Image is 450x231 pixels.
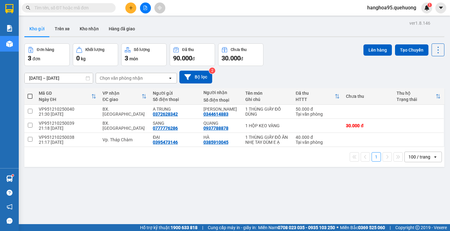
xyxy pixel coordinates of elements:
div: 0372628342 [153,112,178,117]
div: Đã thu [296,91,335,96]
div: NHẸ TAY DÙM E Ạ [245,140,289,145]
svg: open [168,76,173,81]
span: aim [157,6,162,10]
div: Trạng thái [397,97,436,102]
div: 0344614883 [203,112,228,117]
div: Người nhận [203,90,239,95]
div: 21:18 [DATE] [39,126,96,131]
div: Vp. Tháp Chàm [102,137,147,142]
button: file-add [140,3,151,13]
div: 0385910045 [203,140,228,145]
sup: 2 [209,68,215,74]
div: Thu hộ [397,91,436,96]
svg: open [433,154,438,159]
button: 1 [372,152,381,162]
span: đơn [32,56,40,61]
div: Số lượng [134,48,150,52]
input: Tìm tên, số ĐT hoặc mã đơn [34,4,108,11]
div: VP951210250039 [39,121,96,126]
div: Chưa thu [346,94,390,99]
div: Mã GD [39,91,91,96]
div: 1 HỘP KEO VÀNG [245,123,289,128]
div: SANG [153,121,197,126]
span: caret-down [438,5,444,11]
button: Lên hàng [363,44,392,56]
th: Toggle SortBy [292,88,343,105]
div: Đơn hàng [37,48,54,52]
img: logo-vxr [5,4,13,13]
div: BX. [GEOGRAPHIC_DATA] [102,107,147,117]
span: 3 [125,54,128,62]
span: 30.000 [222,54,241,62]
div: 0395473146 [153,140,178,145]
span: copyright [415,225,420,230]
sup: 1 [12,174,14,176]
div: ĐẠI [153,135,197,140]
div: 0937788878 [203,126,228,131]
div: Chọn văn phòng nhận [100,75,143,81]
div: 1 THÙNG GIẤY ĐỒ DÙNG [245,107,289,117]
sup: 1 [427,3,432,7]
button: aim [154,3,165,13]
span: 3 [28,54,31,62]
button: Đã thu90.000đ [170,43,215,66]
input: Select a date range. [25,73,93,83]
button: Chưa thu30.000đ [218,43,263,66]
button: Đơn hàng3đơn [24,43,70,66]
div: HÀ [203,135,239,140]
div: Người gửi [153,91,197,96]
strong: 0708 023 035 - 0935 103 250 [278,225,335,230]
span: plus [129,6,133,10]
button: Kho nhận [75,21,104,36]
div: Số điện thoại [203,98,239,103]
div: Tên món [245,91,289,96]
span: đ [192,56,195,61]
th: Toggle SortBy [99,88,150,105]
div: Khối lượng [85,48,104,52]
button: caret-down [435,3,446,13]
div: 30.000 đ [346,123,390,128]
div: ver 1.8.146 [409,20,430,27]
div: 1 THÙNG GIẤY ĐỒ ĂN [245,135,289,140]
button: plus [125,3,136,13]
span: notification [7,204,12,210]
button: Kho gửi [24,21,50,36]
button: Bộ lọc [179,71,212,83]
span: search [26,6,30,10]
button: Trên xe [50,21,75,36]
div: Tại văn phòng [296,140,340,145]
div: Số điện thoại [153,97,197,102]
span: ⚪️ [337,226,338,229]
span: Cung cấp máy in - giấy in: [208,224,257,231]
div: QUANG [203,121,239,126]
button: Khối lượng0kg [73,43,118,66]
span: Hỗ trợ kỹ thuật: [140,224,197,231]
span: Miền Nam [258,224,335,231]
th: Toggle SortBy [36,88,99,105]
img: solution-icon [6,25,13,32]
span: kg [81,56,86,61]
div: VP nhận [102,91,142,96]
strong: 0369 525 060 [358,225,385,230]
div: Chưa thu [231,48,247,52]
div: 100 / trang [408,154,430,160]
span: Miền Bắc [340,224,385,231]
span: | [390,224,391,231]
div: 21:17 [DATE] [39,140,96,145]
img: warehouse-icon [6,175,13,182]
button: Hàng đã giao [104,21,140,36]
th: Toggle SortBy [393,88,444,105]
div: Tại văn phòng [296,112,340,117]
span: message [7,218,12,224]
div: HTTT [296,97,335,102]
div: 0777776286 [153,126,178,131]
div: VP951210250038 [39,135,96,140]
span: question-circle [7,190,12,196]
span: file-add [143,6,147,10]
div: VP951210250040 [39,107,96,112]
span: 90.000 [173,54,192,62]
button: Số lượng3món [121,43,167,66]
span: đ [241,56,243,61]
span: 0 [76,54,80,62]
div: 40.000 đ [296,135,340,140]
